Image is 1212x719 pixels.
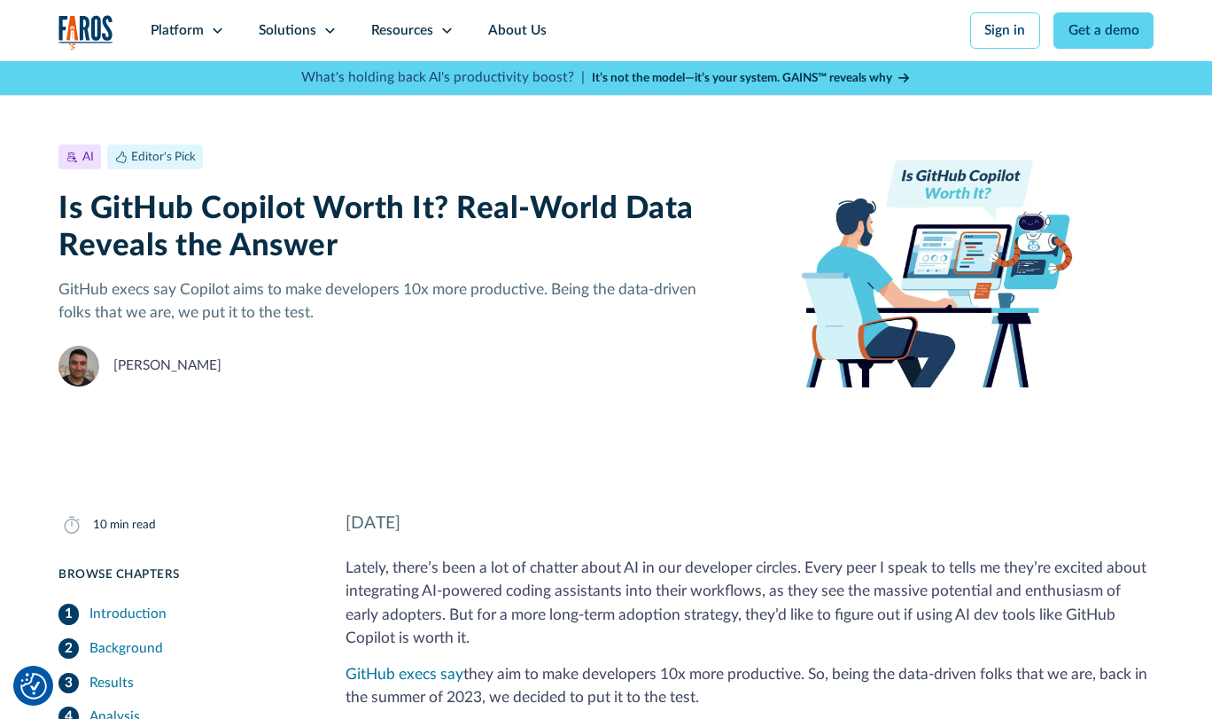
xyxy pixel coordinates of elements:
[58,346,99,387] img: Thomas Gerber
[58,278,699,324] p: GitHub execs say Copilot aims to make developers 10x more productive. Being the data-driven folks...
[346,557,1154,649] p: Lately, there’s been a lot of chatter about AI in our developer circles. Every peer I speak to te...
[110,516,156,534] div: min read
[58,191,699,264] h1: Is GitHub Copilot Worth It? Real-World Data Reveals the Answer
[58,566,305,583] div: Browse Chapters
[58,15,113,51] img: Logo of the analytics and reporting company Faros.
[346,511,1154,536] div: [DATE]
[82,148,94,166] div: AI
[346,663,1154,709] p: they aim to make developers 10x more productive. So, being the data-driven folks that we are, bac...
[726,144,1154,387] img: Is GitHub Copilot Worth It Faros AI blog banner image of developer utilizing copilot
[592,72,892,84] strong: It’s not the model—it’s your system. GAINS™ reveals why
[89,604,167,624] div: Introduction
[58,15,113,51] a: home
[58,631,305,666] a: Background
[151,20,204,41] div: Platform
[113,356,221,376] div: [PERSON_NAME]
[301,67,585,88] p: What's holding back AI's productivity boost? |
[259,20,316,41] div: Solutions
[1053,12,1154,49] a: Get a demo
[89,673,134,693] div: Results
[93,516,107,534] div: 10
[592,69,911,87] a: It’s not the model—it’s your system. GAINS™ reveals why
[131,148,196,166] div: Editor's Pick
[371,20,433,41] div: Resources
[58,598,305,632] a: Introduction
[20,673,47,699] img: Revisit consent button
[20,673,47,699] button: Cookie Settings
[58,666,305,700] a: Results
[970,12,1040,49] a: Sign in
[346,667,463,682] a: GitHub execs say
[89,638,163,659] div: Background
